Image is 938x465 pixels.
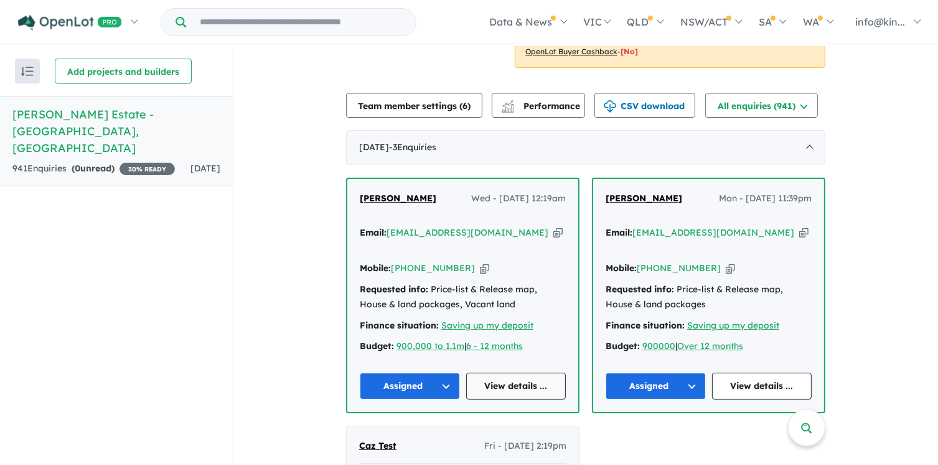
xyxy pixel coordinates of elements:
[360,282,566,312] div: Price-list & Release map, House & land packages, Vacant land
[606,227,632,238] strong: Email:
[360,227,387,238] strong: Email:
[12,161,175,176] div: 941 Enquir ies
[484,439,566,454] span: Fri - [DATE] 2:19pm
[594,93,695,118] button: CSV download
[799,226,809,239] button: Copy
[855,16,905,28] span: info@kin...
[346,130,825,165] div: [DATE]
[21,67,34,76] img: sort.svg
[359,440,396,451] span: Caz Test
[606,373,706,400] button: Assigned
[359,439,396,454] a: Caz Test
[677,340,743,352] a: Over 12 months
[642,340,675,352] a: 900000
[621,47,638,56] span: [No]
[391,262,475,274] a: [PHONE_NUMBER]
[502,104,514,112] img: bar-chart.svg
[387,227,548,238] a: [EMAIL_ADDRESS][DOMAIN_NAME]
[712,373,812,400] a: View details ...
[719,191,812,206] span: Mon - [DATE] 11:39pm
[75,163,80,174] span: 0
[606,320,685,331] strong: Finance situation:
[389,141,436,153] span: - 3 Enquir ies
[502,100,514,107] img: line-chart.svg
[604,100,616,113] img: download icon
[705,93,818,118] button: All enquiries (941)
[471,191,566,206] span: Wed - [DATE] 12:19am
[189,9,413,36] input: Try estate name, suburb, builder or developer
[120,163,175,175] span: 30 % READY
[396,340,464,352] a: 900,000 to 1.1m
[360,339,566,354] div: |
[462,100,467,112] span: 6
[18,15,122,31] img: Openlot PRO Logo White
[606,340,640,352] strong: Budget:
[360,193,436,204] span: [PERSON_NAME]
[12,106,220,156] h5: [PERSON_NAME] Estate - [GEOGRAPHIC_DATA] , [GEOGRAPHIC_DATA]
[606,282,812,312] div: Price-list & Release map, House & land packages
[726,262,735,275] button: Copy
[346,93,482,118] button: Team member settings (6)
[360,340,394,352] strong: Budget:
[606,284,674,295] strong: Requested info:
[525,47,617,56] u: OpenLot Buyer Cashback
[606,262,637,274] strong: Mobile:
[360,284,428,295] strong: Requested info:
[190,163,220,174] span: [DATE]
[441,320,533,331] a: Saving up my deposit
[606,191,682,206] a: [PERSON_NAME]
[360,373,460,400] button: Assigned
[492,93,585,118] button: Performance
[504,100,580,112] span: Performance
[637,262,721,274] a: [PHONE_NUMBER]
[606,193,682,204] span: [PERSON_NAME]
[553,226,563,239] button: Copy
[55,59,192,84] button: Add projects and builders
[360,262,391,274] strong: Mobile:
[687,320,779,331] a: Saving up my deposit
[606,339,812,354] div: |
[480,262,489,275] button: Copy
[632,227,794,238] a: [EMAIL_ADDRESS][DOMAIN_NAME]
[466,340,523,352] a: 6 - 12 months
[360,320,439,331] strong: Finance situation:
[466,373,566,400] a: View details ...
[360,191,436,206] a: [PERSON_NAME]
[72,163,115,174] strong: ( unread)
